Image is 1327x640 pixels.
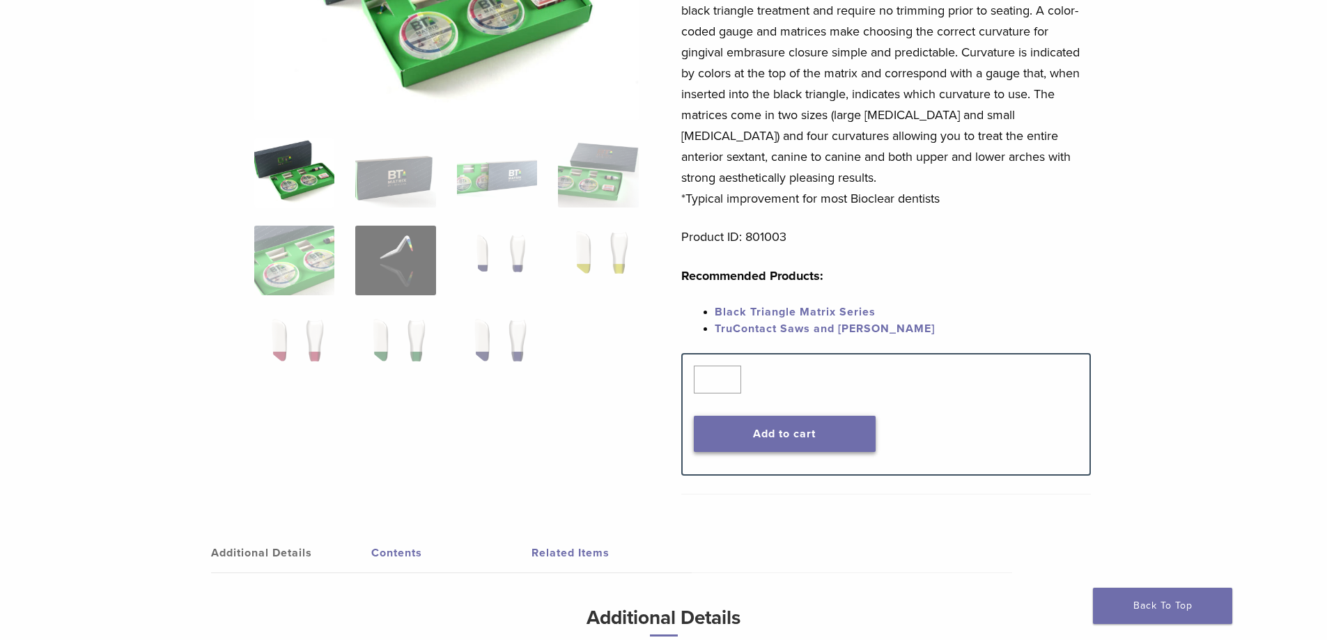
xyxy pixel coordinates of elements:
[457,313,537,383] img: Black Triangle (BT) Kit - Image 11
[715,305,876,319] a: Black Triangle Matrix Series
[457,226,537,295] img: Black Triangle (BT) Kit - Image 7
[558,226,638,295] img: Black Triangle (BT) Kit - Image 8
[355,226,435,295] img: Black Triangle (BT) Kit - Image 6
[531,533,692,572] a: Related Items
[211,533,371,572] a: Additional Details
[558,138,638,208] img: Black Triangle (BT) Kit - Image 4
[681,268,823,283] strong: Recommended Products:
[254,313,334,383] img: Black Triangle (BT) Kit - Image 9
[254,138,334,208] img: Intro-Black-Triangle-Kit-6-Copy-e1548792917662-324x324.jpg
[371,533,531,572] a: Contents
[254,226,334,295] img: Black Triangle (BT) Kit - Image 5
[355,313,435,383] img: Black Triangle (BT) Kit - Image 10
[694,416,876,452] button: Add to cart
[681,226,1091,247] p: Product ID: 801003
[715,322,935,336] a: TruContact Saws and [PERSON_NAME]
[457,138,537,208] img: Black Triangle (BT) Kit - Image 3
[355,138,435,208] img: Black Triangle (BT) Kit - Image 2
[1093,588,1232,624] a: Back To Top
